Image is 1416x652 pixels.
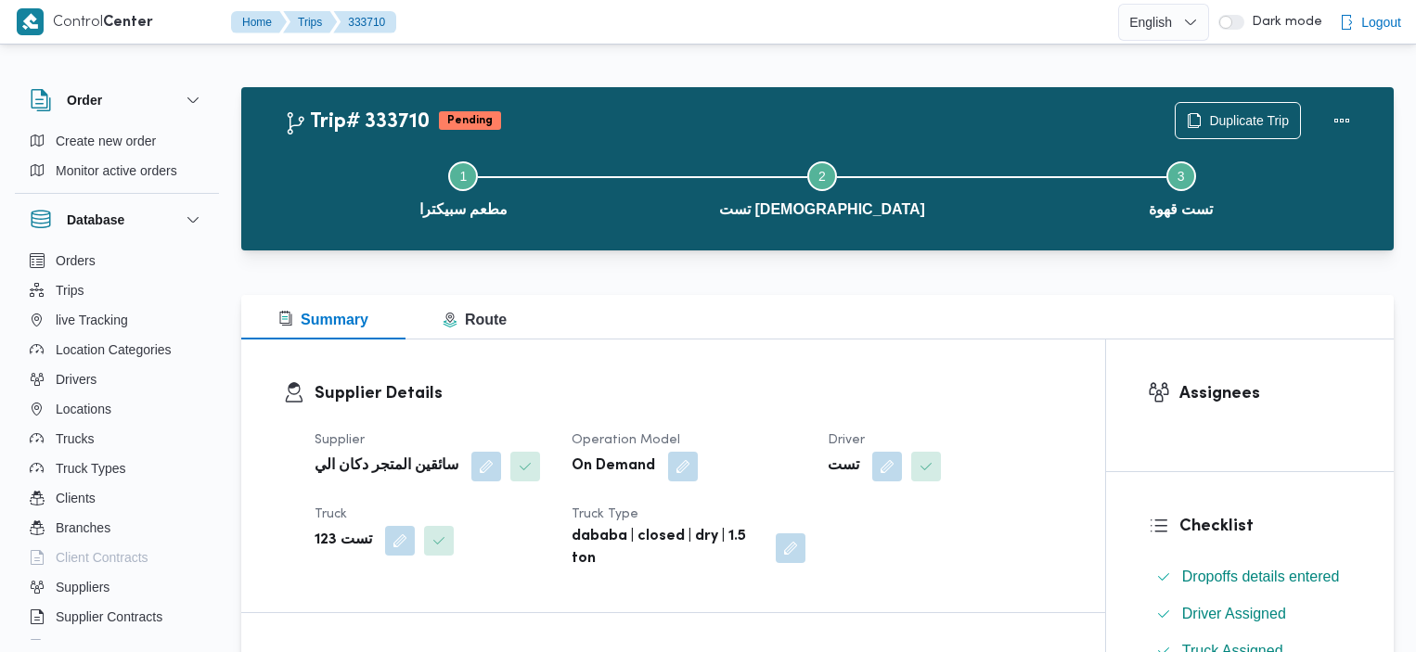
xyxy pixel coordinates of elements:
span: Summary [278,312,368,327]
span: Trucks [56,428,94,450]
span: Operation Model [572,434,680,446]
span: 2 [818,169,826,184]
span: Create new order [56,130,156,152]
button: Clients [22,483,212,513]
span: Locations [56,398,111,420]
span: Suppliers [56,576,109,598]
div: Order [15,126,219,193]
button: Trucks [22,424,212,454]
iframe: chat widget [19,578,78,633]
button: Branches [22,513,212,543]
button: Drivers [22,364,212,394]
button: Suppliers [22,572,212,602]
button: Truck Types [22,454,212,483]
span: Trips [56,279,84,301]
button: Dropoffs details entered [1149,562,1352,592]
span: Logout [1361,11,1401,33]
span: Driver [828,434,865,446]
span: live Tracking [56,309,128,331]
button: Create new order [22,126,212,156]
span: Monitor active orders [56,160,177,182]
button: Driver Assigned [1149,599,1352,629]
button: Client Contracts [22,543,212,572]
span: Supplier [315,434,365,446]
button: Order [30,89,204,111]
h3: Supplier Details [315,381,1063,406]
h2: Trip# 333710 [284,110,430,134]
span: Truck [315,508,347,520]
span: تست [DEMOGRAPHIC_DATA] [719,198,925,221]
span: Supplier Contracts [56,606,162,628]
span: Truck Types [56,457,125,479]
span: Driver Assigned [1182,603,1286,625]
div: Database [15,246,219,647]
span: Duplicate Trip [1209,109,1289,132]
button: Supplier Contracts [22,602,212,632]
img: X8yXhbKr1z7QwAAAABJRU5ErkJggg== [17,8,44,35]
span: تست قهوة [1149,198,1213,221]
b: تست 123 [315,530,372,552]
button: Orders [22,246,212,275]
span: Clients [56,487,96,509]
button: Home [231,11,287,33]
b: dababa | closed | dry | 1.5 ton [572,526,764,570]
b: تست [828,455,859,478]
button: تست قهوة [1001,139,1360,236]
span: Dropoffs details entered [1182,566,1340,588]
b: سائقين المتجر دكان الي [315,455,458,478]
b: Center [103,16,153,30]
span: Driver Assigned [1182,606,1286,621]
button: 333710 [333,11,396,33]
button: Monitor active orders [22,156,212,185]
span: Drivers [56,368,97,390]
span: 1 [459,169,467,184]
span: Location Categories [56,339,172,361]
h3: Order [67,89,102,111]
span: Truck Type [572,508,638,520]
b: On Demand [572,455,655,478]
button: مطعم سبيكترا [284,139,643,236]
button: Trips [22,275,212,305]
span: Pending [439,111,501,130]
h3: Assignees [1179,381,1352,406]
h3: Checklist [1179,514,1352,539]
h3: Database [67,209,124,231]
b: Pending [447,115,493,126]
button: Logout [1332,4,1409,41]
button: Location Categories [22,335,212,364]
span: Branches [56,517,110,539]
button: Locations [22,394,212,424]
button: Actions [1323,102,1360,139]
span: Client Contracts [56,546,148,569]
span: Dropoffs details entered [1182,569,1340,584]
button: Duplicate Trip [1175,102,1301,139]
button: Trips [283,11,337,33]
span: Dark mode [1244,15,1322,30]
span: مطعم سبيكترا [419,198,508,221]
span: Orders [56,249,96,272]
span: Route [443,312,507,327]
button: تست [DEMOGRAPHIC_DATA] [643,139,1002,236]
button: Database [30,209,204,231]
span: 3 [1178,169,1185,184]
button: live Tracking [22,305,212,335]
